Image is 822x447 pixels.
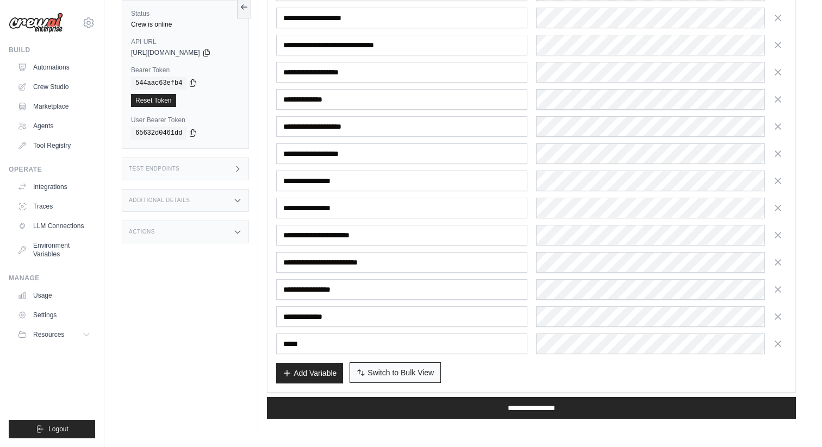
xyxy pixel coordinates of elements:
a: Reset Token [131,94,176,107]
a: Tool Registry [13,137,95,154]
h3: Actions [129,229,155,235]
a: Settings [13,306,95,324]
label: API URL [131,37,240,46]
button: Add Variable [276,363,343,383]
a: Usage [13,287,95,304]
a: Automations [13,59,95,76]
code: 544aac63efb4 [131,77,186,90]
button: Logout [9,420,95,438]
button: Switch to Bulk View [350,362,441,383]
div: Operate [9,165,95,174]
div: Manage [9,274,95,282]
code: 65632d0461dd [131,127,186,140]
label: Bearer Token [131,66,240,74]
span: Resources [33,330,64,339]
span: Switch to Bulk View [368,367,434,378]
span: Logout [48,425,68,433]
h3: Test Endpoints [129,166,180,172]
a: Marketplace [13,98,95,115]
div: Build [9,46,95,54]
div: Crew is online [131,20,240,29]
h3: Additional Details [129,197,190,204]
a: Integrations [13,178,95,196]
label: Status [131,9,240,18]
a: Traces [13,198,95,215]
a: Environment Variables [13,237,95,263]
button: Resources [13,326,95,343]
a: Crew Studio [13,78,95,96]
a: Agents [13,117,95,135]
label: User Bearer Token [131,116,240,124]
span: [URL][DOMAIN_NAME] [131,48,200,57]
img: Logo [9,12,63,33]
a: LLM Connections [13,217,95,235]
